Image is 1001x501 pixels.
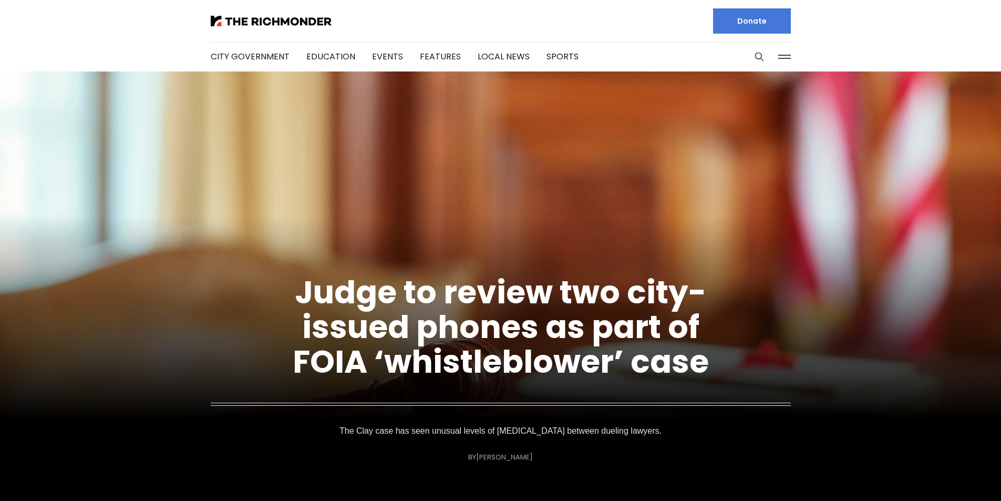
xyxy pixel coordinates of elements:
[338,424,663,438] p: The Clay case has seen unusual levels of [MEDICAL_DATA] between dueling lawyers.
[211,50,290,63] a: City Government
[293,270,709,384] a: Judge to review two city-issued phones as part of FOIA ‘whistleblower’ case
[546,50,579,63] a: Sports
[478,50,530,63] a: Local News
[372,50,403,63] a: Events
[946,449,1001,501] iframe: portal-trigger
[468,453,533,461] div: By
[420,50,461,63] a: Features
[751,49,767,65] button: Search this site
[306,50,355,63] a: Education
[713,8,791,34] a: Donate
[476,452,533,462] a: [PERSON_NAME]
[211,16,332,26] img: The Richmonder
